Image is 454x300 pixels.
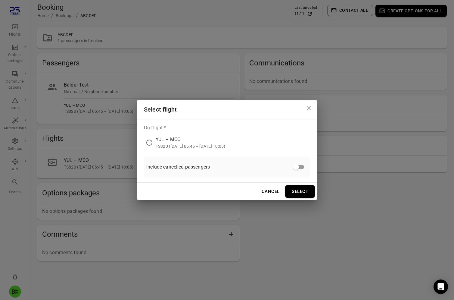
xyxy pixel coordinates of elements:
div: YUL – MCO [156,136,225,143]
h2: Select flight [137,100,317,119]
div: TS820 ([DATE] 06:45 – [DATE] 10:05) [156,143,225,149]
button: Select [285,185,315,198]
legend: On flight [144,124,166,131]
div: Open Intercom Messenger [434,279,448,294]
button: Cancel [258,185,283,198]
button: Close dialog [303,102,315,114]
div: Include cancelled passengers [144,156,310,178]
